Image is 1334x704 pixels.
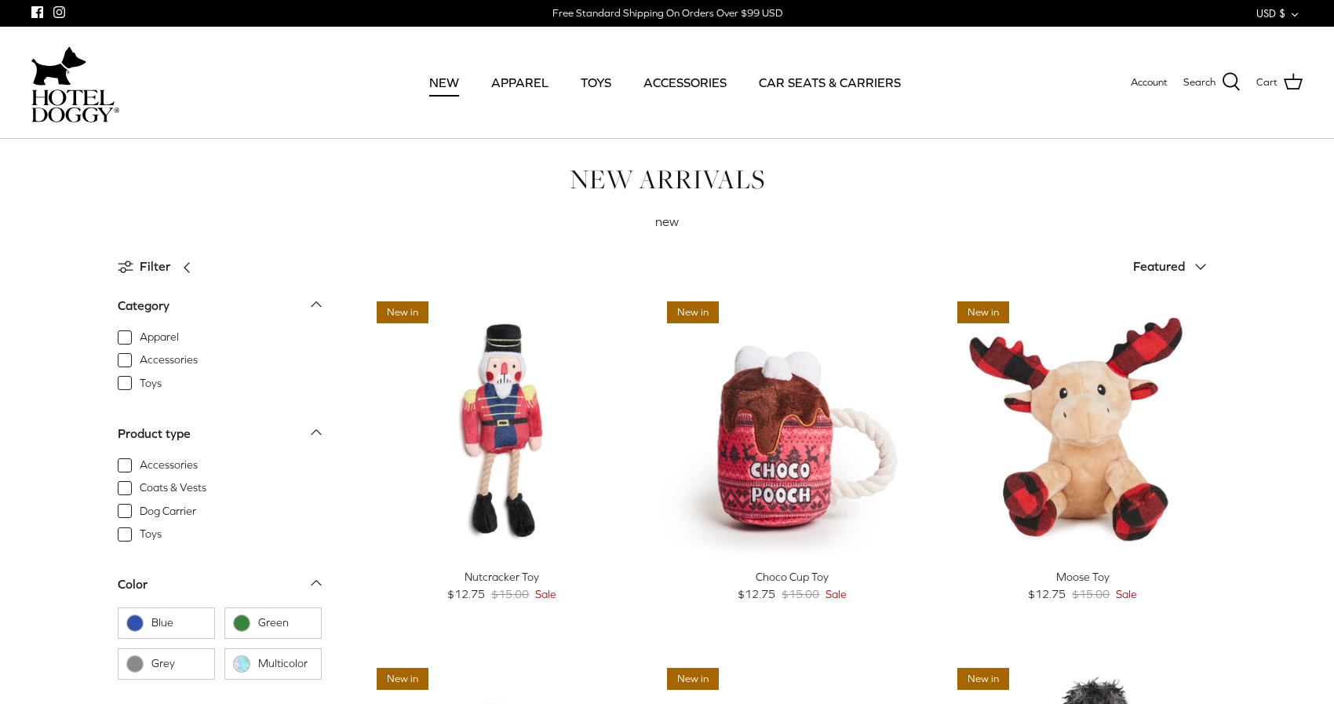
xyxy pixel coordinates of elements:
div: Color [118,575,148,595]
span: Accessories [140,458,198,473]
h1: NEW ARRIVALS [118,162,1216,196]
span: New in [957,668,1009,691]
span: Account [1131,76,1168,88]
span: New in [667,668,719,691]
div: Category [118,296,169,316]
span: New in [377,301,428,324]
a: Color [118,572,322,607]
p: new [353,212,981,232]
span: Cart [1256,75,1278,91]
span: Multicolor [258,656,313,672]
span: Grey [151,656,206,672]
span: Filter [140,257,170,277]
a: Nutcracker Toy [369,294,636,560]
span: $12.75 [1028,585,1066,603]
img: hoteldoggycom [31,89,119,122]
span: Sale [826,585,847,603]
div: Product type [118,424,191,444]
div: Free Standard Shipping On Orders Over $99 USD [552,6,782,20]
span: Toys [140,527,162,542]
a: Filter [118,248,202,286]
span: New in [957,301,1009,324]
a: hoteldoggycom [31,42,119,122]
span: Green [258,615,313,631]
span: Coats & Vests [140,480,206,496]
span: $15.00 [1072,585,1110,603]
div: Nutcracker Toy [369,568,636,585]
div: Choco Cup Toy [659,568,926,585]
span: Search [1183,75,1216,91]
span: $15.00 [491,585,529,603]
a: Choco Cup Toy [659,294,926,560]
a: Instagram [53,6,65,18]
span: Sale [535,585,556,603]
span: Apparel [140,330,179,345]
a: Choco Cup Toy $12.75 $15.00 Sale [659,568,926,604]
span: $12.75 [447,585,485,603]
img: dog-icon.svg [31,42,86,89]
span: Toys [140,376,162,392]
a: Account [1131,75,1168,91]
a: ACCESSORIES [629,56,741,109]
span: New in [667,301,719,324]
div: Primary navigation [233,56,1096,109]
span: New in [377,668,428,691]
span: Dog Carrier [140,504,196,520]
a: NEW [415,56,473,109]
a: CAR SEATS & CARRIERS [745,56,915,109]
a: Cart [1256,72,1303,93]
a: TOYS [567,56,625,109]
span: $15.00 [782,585,819,603]
a: Facebook [31,6,43,18]
span: Sale [1116,585,1137,603]
a: Category [118,294,322,329]
span: Accessories [140,352,198,368]
button: Featured [1133,250,1216,284]
span: Blue [151,615,206,631]
a: Free Standard Shipping On Orders Over $99 USD [552,2,782,25]
a: Nutcracker Toy $12.75 $15.00 Sale [369,568,636,604]
a: Moose Toy [949,294,1216,560]
span: $12.75 [738,585,775,603]
div: Moose Toy [949,568,1216,585]
span: Featured [1133,259,1185,273]
a: Search [1183,72,1241,93]
a: Moose Toy $12.75 $15.00 Sale [949,568,1216,604]
a: Product type [118,421,322,457]
a: APPAREL [477,56,563,109]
